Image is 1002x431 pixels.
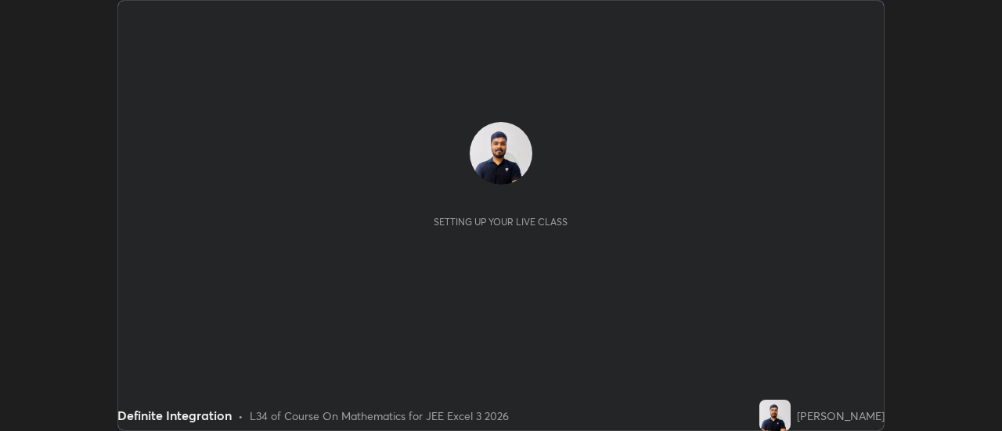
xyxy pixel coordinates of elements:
[434,216,568,228] div: Setting up your live class
[250,408,509,424] div: L34 of Course On Mathematics for JEE Excel 3 2026
[117,406,232,425] div: Definite Integration
[470,122,532,185] img: 0425db9b9d434dbfb647facdce28cd27.jpg
[797,408,885,424] div: [PERSON_NAME]
[759,400,791,431] img: 0425db9b9d434dbfb647facdce28cd27.jpg
[238,408,243,424] div: •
